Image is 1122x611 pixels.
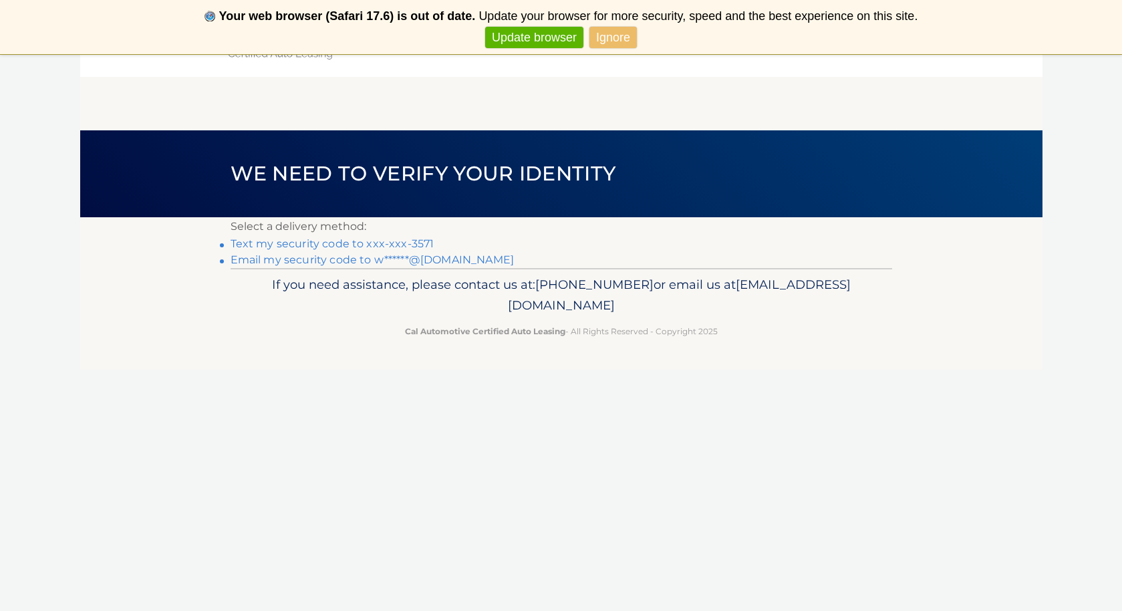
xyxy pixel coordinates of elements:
[231,253,515,266] a: Email my security code to w******@[DOMAIN_NAME]
[478,9,918,23] span: Update your browser for more security, speed and the best experience on this site.
[405,326,565,336] strong: Cal Automotive Certified Auto Leasing
[219,9,476,23] b: Your web browser (Safari 17.6) is out of date.
[535,277,654,292] span: [PHONE_NUMBER]
[231,161,616,186] span: We need to verify your identity
[589,27,637,49] a: Ignore
[231,217,892,236] p: Select a delivery method:
[231,237,434,250] a: Text my security code to xxx-xxx-3571
[239,324,883,338] p: - All Rights Reserved - Copyright 2025
[485,27,583,49] a: Update browser
[239,274,883,317] p: If you need assistance, please contact us at: or email us at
